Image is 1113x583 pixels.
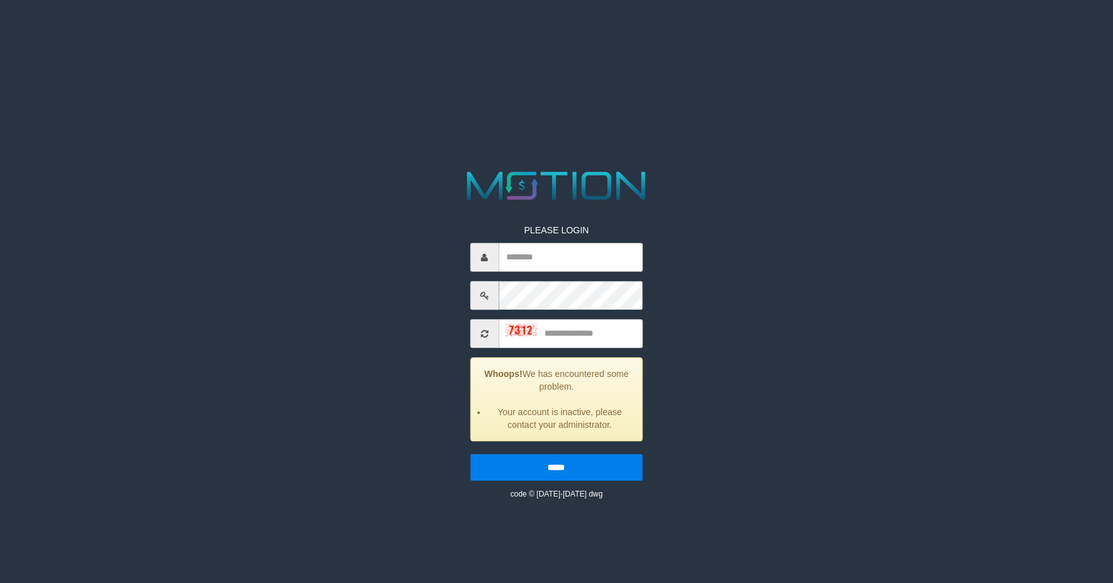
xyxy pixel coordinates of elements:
[510,490,602,499] small: code © [DATE]-[DATE] dwg
[459,167,654,205] img: MOTION_logo.png
[485,369,523,380] strong: Whoops!
[470,358,643,442] div: We has encountered some problem.
[470,224,643,237] p: PLEASE LOGIN
[505,324,537,336] img: captcha
[487,406,633,432] li: Your account is inactive, please contact your administrator.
